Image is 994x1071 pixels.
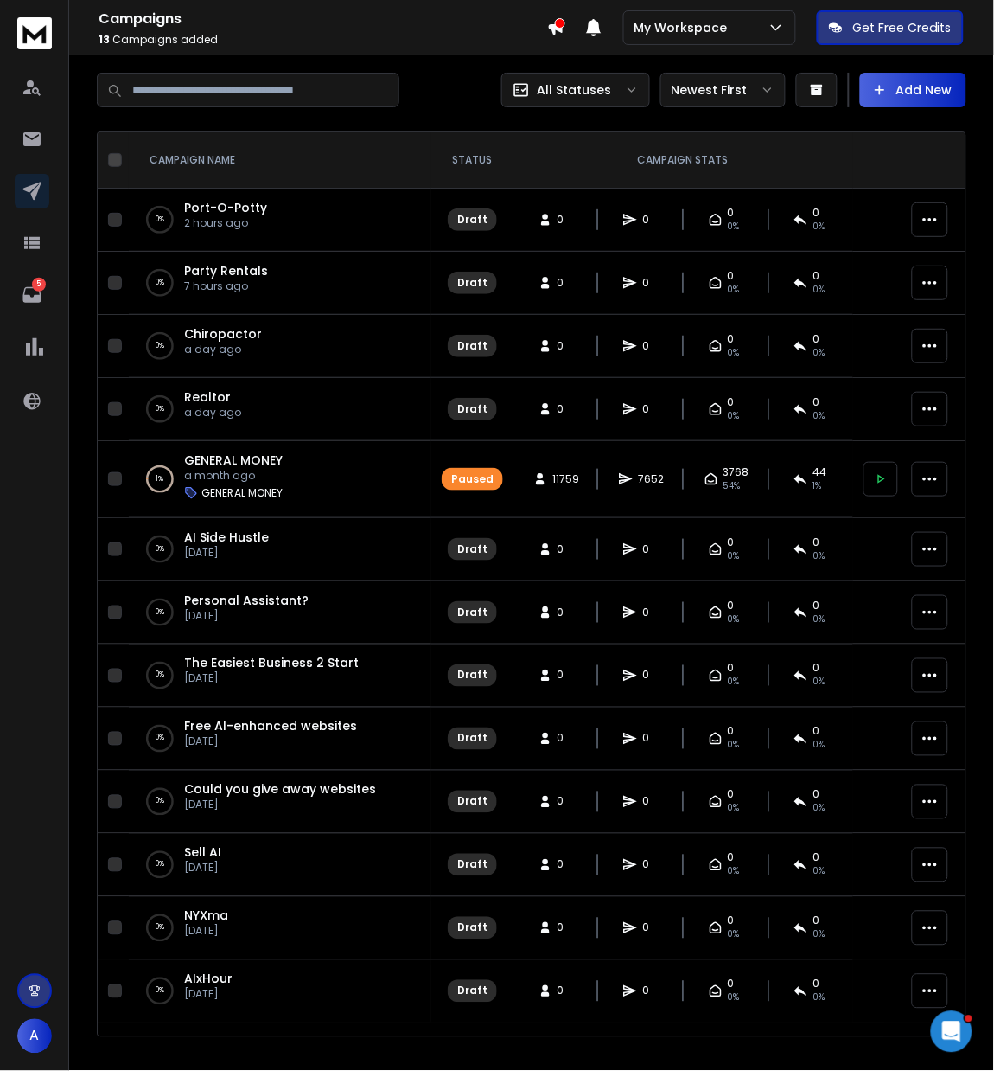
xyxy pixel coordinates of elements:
[812,465,826,479] span: 44
[552,472,579,486] span: 11759
[817,10,964,45] button: Get Free Credits
[728,283,740,297] span: 0%
[642,984,659,998] span: 0
[728,599,735,612] span: 0
[184,781,376,798] a: Could you give away websites
[184,925,228,939] p: [DATE]
[156,920,164,937] p: 0 %
[184,469,283,483] p: a month ago
[642,858,659,872] span: 0
[184,718,357,735] a: Free AI-enhanced websites
[660,73,786,107] button: Newest First
[156,793,164,811] p: 0 %
[156,211,164,228] p: 0 %
[129,708,431,771] td: 0%Free AI-enhanced websites[DATE]
[812,739,825,753] span: 0%
[812,206,819,220] span: 0
[812,978,819,991] span: 0
[642,402,659,416] span: 0
[156,604,164,621] p: 0 %
[457,339,487,353] div: Draft
[642,732,659,746] span: 0
[723,479,741,493] span: 54 %
[184,971,233,988] a: AIxHour
[184,262,268,279] a: Party Rentals
[812,662,819,676] span: 0
[99,33,547,47] p: Campaigns added
[812,283,825,297] span: 0%
[860,73,966,107] button: Add New
[17,17,52,49] img: logo
[728,535,735,549] span: 0
[558,858,575,872] span: 0
[129,897,431,960] td: 0%NYXma[DATE]
[513,132,853,189] th: CAMPAIGN STATS
[812,535,819,549] span: 0
[728,612,740,626] span: 0%
[184,388,231,406] a: Realtor
[17,1019,52,1054] button: A
[457,858,487,872] div: Draft
[451,472,494,486] div: Paused
[457,213,487,227] div: Draft
[156,856,164,874] p: 0 %
[184,546,269,560] p: [DATE]
[812,676,825,689] span: 0%
[558,795,575,809] span: 0
[184,844,221,862] a: Sell AI
[728,725,735,739] span: 0
[558,276,575,290] span: 0
[156,471,164,488] p: 1 %
[728,991,740,1005] span: 0%
[129,645,431,708] td: 0%The Easiest Business 2 Start[DATE]
[457,542,487,556] div: Draft
[99,32,110,47] span: 13
[728,662,735,676] span: 0
[812,479,821,493] span: 1 %
[558,984,575,998] span: 0
[184,325,262,343] a: Chiropactor
[184,279,268,293] p: 7 hours ago
[634,19,735,36] p: My Workspace
[728,332,735,346] span: 0
[457,402,487,416] div: Draft
[812,395,819,409] span: 0
[184,798,376,812] p: [DATE]
[184,907,228,925] a: NYXma
[184,735,357,749] p: [DATE]
[812,788,819,802] span: 0
[812,802,825,816] span: 0%
[156,401,164,418] p: 0 %
[642,606,659,619] span: 0
[129,834,431,897] td: 0%Sell AI[DATE]
[812,991,825,1005] span: 0%
[129,315,431,378] td: 0%Chiropactora day ago
[812,220,825,234] span: 0%
[812,851,819,865] span: 0
[558,402,575,416] span: 0
[642,339,659,353] span: 0
[728,865,740,879] span: 0%
[184,655,359,672] a: The Easiest Business 2 Start
[156,730,164,747] p: 0 %
[728,788,735,802] span: 0
[184,452,283,469] a: GENERAL MONEY
[812,269,819,283] span: 0
[728,395,735,409] span: 0
[728,206,735,220] span: 0
[129,581,431,645] td: 0%Personal Assistant?[DATE]
[853,19,952,36] p: Get Free Credits
[184,592,309,609] a: Personal Assistant?
[32,278,46,292] p: 5
[558,606,575,619] span: 0
[184,529,269,546] span: AI Side Hustle
[129,771,431,834] td: 0%Could you give away websites[DATE]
